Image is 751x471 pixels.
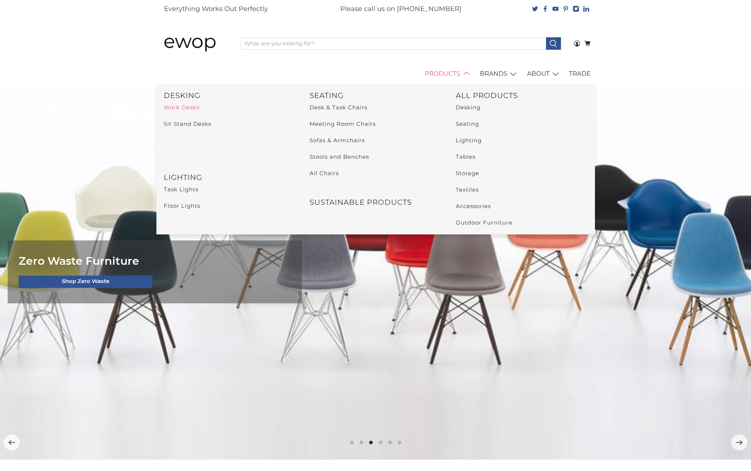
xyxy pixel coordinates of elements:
a: Work Desks [164,104,200,111]
li: Page dot 3 [369,441,373,444]
a: Storage [456,170,479,177]
a: BRANDS [476,64,523,84]
a: LIGHTING [164,173,202,182]
span: Zero Waste Furniture [19,254,139,268]
a: Outdoor Furniture [456,219,512,226]
a: SEATING [310,91,344,100]
a: Sit Stand Desks [164,120,211,127]
li: Page dot 6 [398,441,401,444]
li: Page dot 5 [388,441,392,444]
a: Desk & Task Chairs [310,104,367,111]
a: Tables [456,153,475,160]
a: Accessories [456,203,491,210]
a: Task Lights [164,186,198,193]
a: Stools and Benches [310,153,369,160]
a: DESKING [164,91,200,100]
a: PRODUCTS [421,64,476,84]
a: Sofas & Armchairs [310,137,365,144]
a: TRADE [565,64,595,84]
nav: main navigation [156,64,595,84]
a: All Chairs [310,170,339,177]
p: Everything Works Out Perfectly [164,4,268,14]
p: Please call us on [PHONE_NUMBER] [340,4,462,14]
a: Lighting [456,137,482,144]
a: Textiles [456,186,479,193]
a: Seating [456,120,479,127]
a: Meeting Room Chairs [310,120,376,127]
li: Page dot 4 [379,441,382,444]
a: Desking [456,104,481,111]
button: Previous [4,434,20,451]
a: ABOUT [523,64,565,84]
a: ALL PRODUCTS [456,91,518,100]
li: Page dot 2 [360,441,363,444]
a: SUSTAINABLE PRODUCTS [310,198,412,207]
a: Floor Lights [164,202,200,209]
li: Page dot 1 [350,441,354,444]
input: What are you looking for? [241,37,546,50]
a: Shop Zero Waste [19,275,153,288]
button: Next [731,434,747,451]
